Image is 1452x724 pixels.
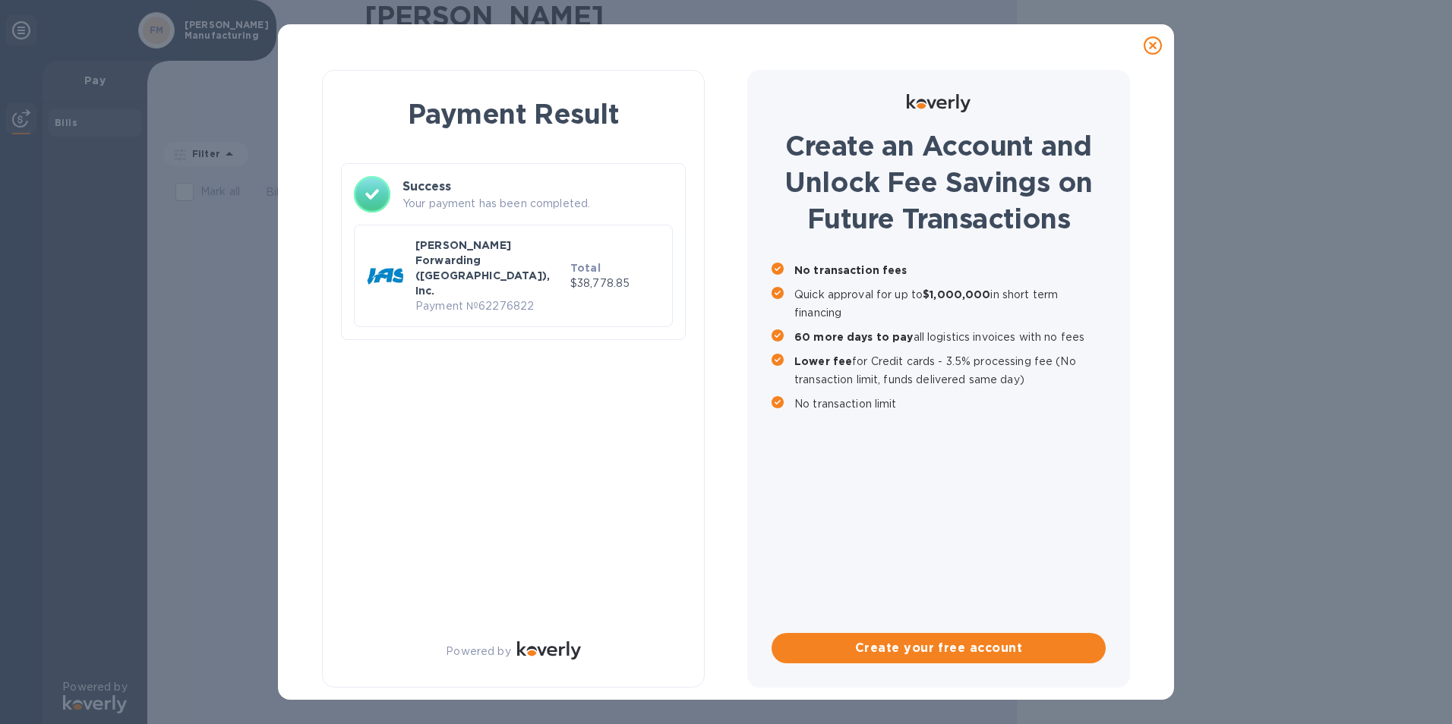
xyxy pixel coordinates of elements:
[446,644,510,659] p: Powered by
[570,275,660,291] p: $38,778.85
[794,352,1106,389] p: for Credit cards - 3.5% processing fee (No transaction limit, funds delivered same day)
[794,285,1106,322] p: Quick approval for up to in short term financing
[907,94,971,112] img: Logo
[402,178,673,196] h3: Success
[794,331,914,343] b: 60 more days to pay
[784,639,1094,657] span: Create your free account
[415,238,564,298] p: [PERSON_NAME] Forwarding ([GEOGRAPHIC_DATA]), Inc.
[794,355,852,367] b: Lower fee
[347,95,680,133] h1: Payment Result
[517,641,581,659] img: Logo
[772,633,1106,663] button: Create your free account
[794,395,1106,413] p: No transaction limit
[794,264,907,276] b: No transaction fees
[415,298,564,314] p: Payment № 62276822
[923,288,990,301] b: $1,000,000
[794,328,1106,346] p: all logistics invoices with no fees
[402,196,673,212] p: Your payment has been completed.
[772,127,1106,237] h1: Create an Account and Unlock Fee Savings on Future Transactions
[570,262,601,274] b: Total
